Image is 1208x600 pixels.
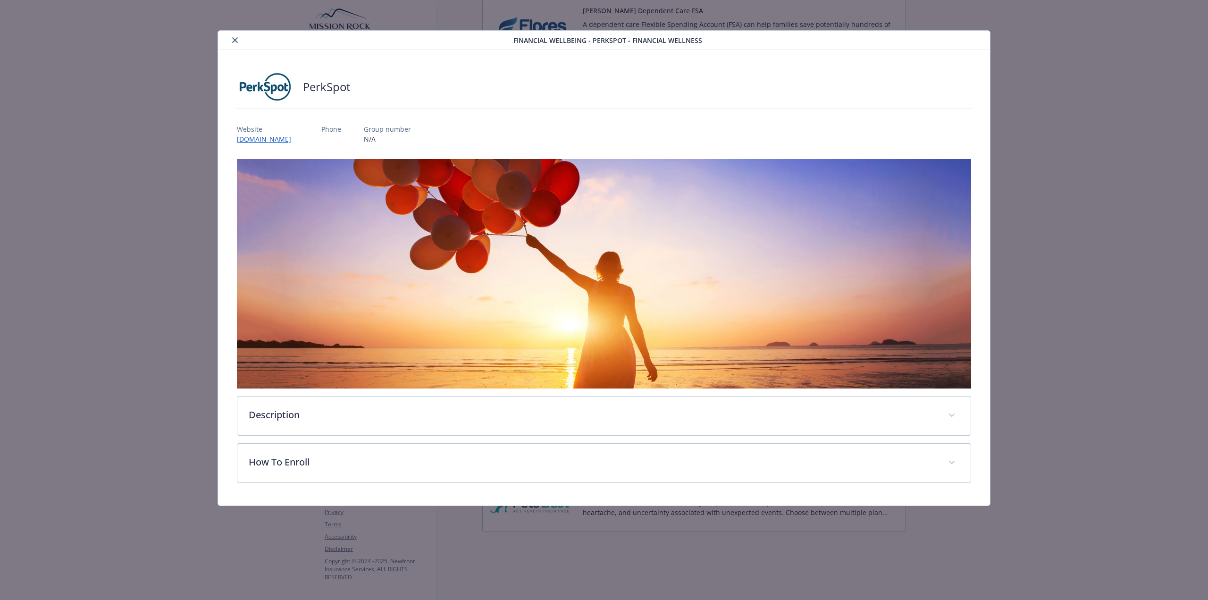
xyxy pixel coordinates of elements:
[237,135,299,144] a: [DOMAIN_NAME]
[237,159,971,389] img: banner
[364,124,411,134] p: Group number
[321,124,341,134] p: Phone
[321,134,341,144] p: -
[229,34,241,46] button: close
[121,30,1087,506] div: details for plan Financial Wellbeing - PerkSpot - Financial Wellness
[237,397,971,435] div: Description
[303,79,351,95] h2: PerkSpot
[237,124,299,134] p: Website
[249,408,937,422] p: Description
[249,455,937,469] p: How To Enroll
[513,35,702,45] span: Financial Wellbeing - PerkSpot - Financial Wellness
[237,73,294,101] img: PerkSpot
[237,444,971,482] div: How To Enroll
[364,134,411,144] p: N/A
